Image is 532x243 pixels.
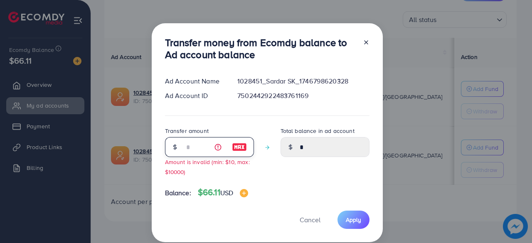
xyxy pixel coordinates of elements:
span: Cancel [300,215,320,224]
span: USD [220,188,233,197]
div: 1028451_Sardar SK_1746798620328 [231,76,376,86]
small: Amount is invalid (min: $10, max: $10000) [165,158,250,175]
span: Balance: [165,188,191,198]
label: Total balance in ad account [281,127,355,135]
h4: $66.11 [198,187,248,198]
img: image [232,142,247,152]
div: 7502442922483761169 [231,91,376,101]
div: Ad Account Name [158,76,231,86]
button: Cancel [289,211,331,228]
span: Apply [346,216,361,224]
div: Ad Account ID [158,91,231,101]
label: Transfer amount [165,127,209,135]
h3: Transfer money from Ecomdy balance to Ad account balance [165,37,356,61]
button: Apply [337,211,369,228]
img: image [240,189,248,197]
